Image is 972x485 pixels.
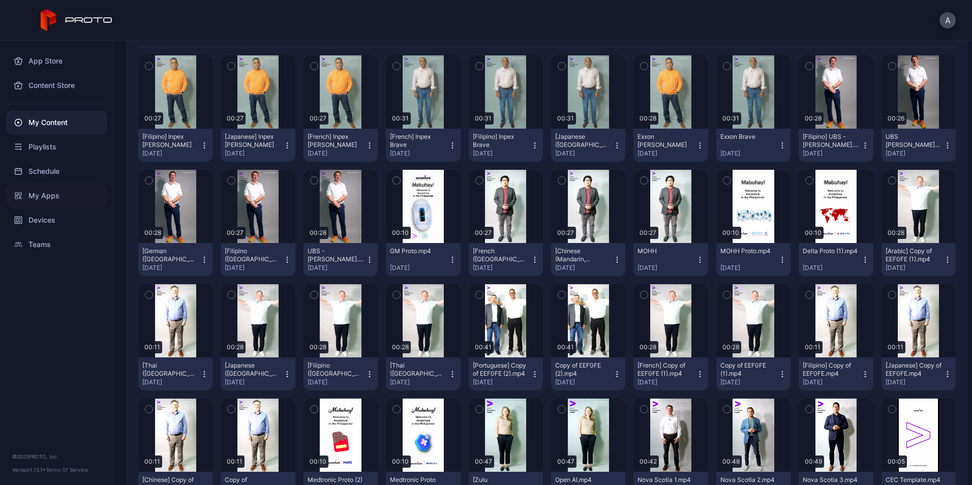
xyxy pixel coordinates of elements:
div: [DATE] [803,264,861,272]
div: [DATE] [555,378,613,386]
a: Content Store [6,73,107,98]
button: MOHH[DATE] [633,243,708,276]
div: [Filipino] Inpex Arnab [142,133,198,149]
div: [DATE] [555,149,613,158]
span: Version 1.13.1 • [12,467,46,473]
a: Devices [6,208,107,232]
div: [DATE] [555,264,613,272]
button: GM Proto.mp4[DATE] [386,243,460,276]
button: [Filipino] Inpex [PERSON_NAME][DATE] [138,129,212,162]
button: Copy of EEF0FE (1).mp4[DATE] [716,357,791,390]
div: [Japanese] Copy of EEF0FE.mp4 [886,361,941,378]
button: UBS [PERSON_NAME] v2.mp4[DATE] [882,129,956,162]
button: [Filipino ([GEOGRAPHIC_DATA])] UBS - [PERSON_NAME].mp4[DATE] [221,243,295,276]
div: [Thai (Thailand)] Copy of EEF0FE.mp4 [142,361,198,378]
div: [DATE] [142,149,200,158]
div: [DATE] [142,264,200,272]
div: [French] Inpex Arnab [308,133,363,149]
div: Nova Scotia 1.mp4 [637,476,693,484]
button: [Japanese] Inpex [PERSON_NAME][DATE] [221,129,295,162]
div: [French] Copy of EEF0FE (1).mp4 [637,361,693,378]
div: Exxon Brave [720,133,776,141]
div: [DATE] [720,149,778,158]
button: [French] Inpex Brave[DATE] [386,129,460,162]
div: Open AI.mp4 [555,476,611,484]
div: [DATE] [473,149,531,158]
div: [Japanese (Japan)] Inpex Brave [555,133,611,149]
button: [Filipino ([GEOGRAPHIC_DATA])] Copy of EEF0FE (1).mp4[DATE] [303,357,378,390]
button: Delta Proto (1).mp4[DATE] [799,243,873,276]
a: Terms Of Service [46,467,88,473]
button: [French ([GEOGRAPHIC_DATA])] MOHH[DATE] [469,243,543,276]
div: CEC Template.mp4 [886,476,941,484]
button: [Thai ([GEOGRAPHIC_DATA])] Copy of EEF0FE (1).mp4[DATE] [386,357,460,390]
div: [DATE] [308,378,366,386]
div: [DATE] [308,264,366,272]
div: © 2025 PROTO, Inc. [12,452,101,461]
button: MOHH Proto.mp4[DATE] [716,243,791,276]
div: [DATE] [803,149,861,158]
div: Copy of EEF0FE (1).mp4 [720,361,776,378]
div: [German (Germany)] UBS - Ryan.mp4 [142,247,198,263]
a: My Apps [6,184,107,208]
button: A [939,12,956,28]
a: My Content [6,110,107,135]
button: Exxon Brave[DATE] [716,129,791,162]
div: Nova Scotia 2.mp4 [720,476,776,484]
div: [DATE] [225,378,283,386]
button: UBS - [PERSON_NAME].mp4[DATE] [303,243,378,276]
div: [DATE] [637,264,695,272]
a: App Store [6,49,107,73]
div: [Filipino] Inpex Brave [473,133,529,149]
div: [Filipino] UBS - Ryan.mp4 [803,133,859,149]
div: Copy of EEF0FE (2).mp4 [555,361,611,378]
div: MOHH Proto.mp4 [720,247,776,255]
div: [DATE] [390,264,448,272]
div: [DATE] [803,378,861,386]
div: MOHH [637,247,693,255]
div: UBS - Ryan.mp4 [308,247,363,263]
div: [French] Inpex Brave [390,133,446,149]
div: [Thai (Thailand)] Copy of EEF0FE (1).mp4 [390,361,446,378]
div: [Arabic] Copy of EEF0FE (1).mp4 [886,247,941,263]
div: [Filipino (Philippines)] Copy of EEF0FE (1).mp4 [308,361,363,378]
div: [DATE] [473,378,531,386]
a: Schedule [6,159,107,184]
button: [Thai ([GEOGRAPHIC_DATA])] Copy of EEF0FE.mp4[DATE] [138,357,212,390]
div: [DATE] [225,149,283,158]
div: Nova Scotia 3.mp4 [803,476,859,484]
div: GM Proto.mp4 [390,247,446,255]
a: Playlists [6,135,107,159]
div: [DATE] [720,378,778,386]
button: [French] Inpex [PERSON_NAME][DATE] [303,129,378,162]
button: Copy of EEF0FE (2).mp4[DATE] [551,357,625,390]
button: [Filipino] Copy of EEF0FE.mp4[DATE] [799,357,873,390]
div: [DATE] [390,378,448,386]
div: [Chinese (Mandarin, Simplified)] MOHH [555,247,611,263]
button: [Japanese ([GEOGRAPHIC_DATA])] Copy of EEF0FE (1).mp4[DATE] [221,357,295,390]
button: [Filipino] Inpex Brave[DATE] [469,129,543,162]
div: [DATE] [886,149,944,158]
div: [DATE] [637,378,695,386]
button: [Filipino] UBS - [PERSON_NAME].mp4[DATE] [799,129,873,162]
button: Exxon [PERSON_NAME][DATE] [633,129,708,162]
button: [Japanese] Copy of EEF0FE.mp4[DATE] [882,357,956,390]
button: [French] Copy of EEF0FE (1).mp4[DATE] [633,357,708,390]
div: [French (France)] MOHH [473,247,529,263]
button: [Japanese ([GEOGRAPHIC_DATA])] Inpex Brave[DATE] [551,129,625,162]
div: [DATE] [225,264,283,272]
div: [DATE] [142,378,200,386]
div: Exxon Arnab [637,133,693,149]
div: [Japanese (Japan)] Copy of EEF0FE (1).mp4 [225,361,281,378]
a: Teams [6,232,107,257]
button: [Chinese (Mandarin, Simplified)] MOHH[DATE] [551,243,625,276]
div: [DATE] [473,264,531,272]
div: [DATE] [886,378,944,386]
